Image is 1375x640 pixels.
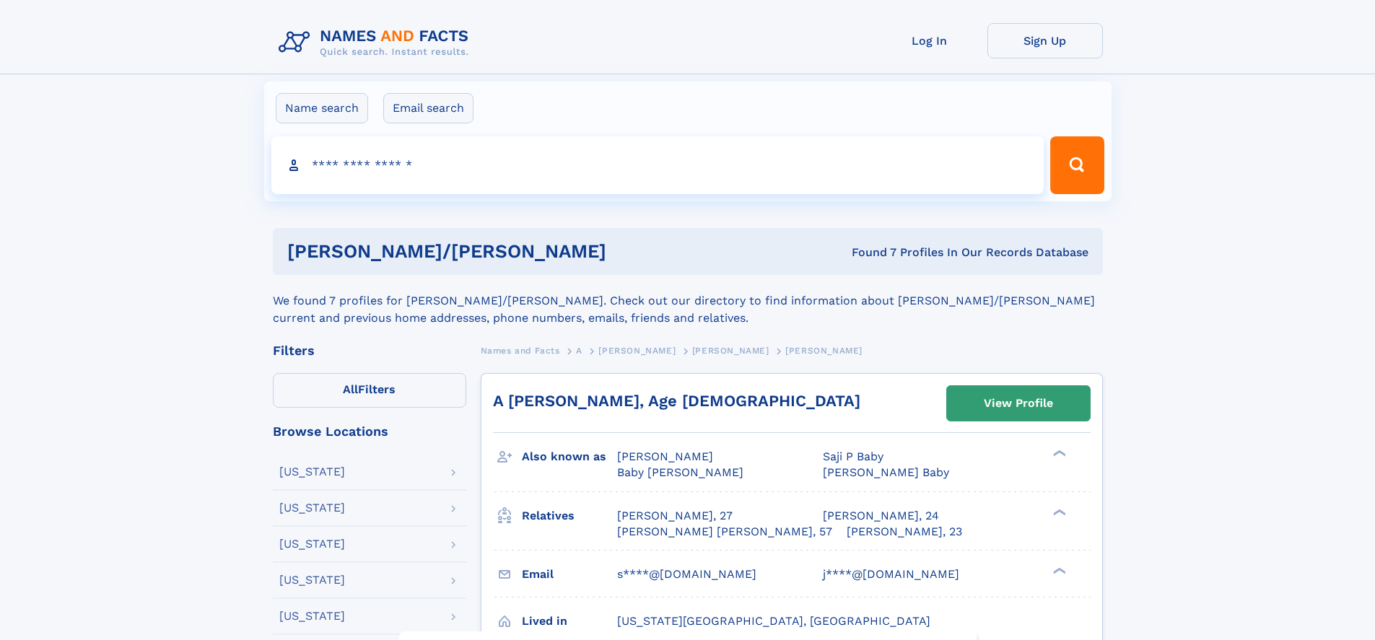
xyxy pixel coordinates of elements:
input: search input [271,136,1044,194]
span: [PERSON_NAME] [692,346,769,356]
span: [PERSON_NAME] [785,346,863,356]
span: [PERSON_NAME] [598,346,676,356]
a: [PERSON_NAME], 27 [617,508,733,524]
div: ❯ [1049,449,1067,458]
a: A [PERSON_NAME], Age [DEMOGRAPHIC_DATA] [493,392,860,410]
div: [US_STATE] [279,538,345,550]
span: [PERSON_NAME] Baby [823,465,949,479]
a: [PERSON_NAME] [PERSON_NAME], 57 [617,524,832,540]
a: Names and Facts [481,341,560,359]
span: [US_STATE][GEOGRAPHIC_DATA], [GEOGRAPHIC_DATA] [617,614,930,628]
div: Found 7 Profiles In Our Records Database [729,245,1088,260]
a: [PERSON_NAME], 23 [847,524,962,540]
a: Log In [872,23,987,58]
label: Email search [383,93,473,123]
h3: Lived in [522,609,617,634]
img: Logo Names and Facts [273,23,481,62]
span: Saji P Baby [823,450,883,463]
div: Browse Locations [273,425,466,438]
div: [US_STATE] [279,610,345,622]
a: View Profile [947,386,1090,421]
span: [PERSON_NAME] [617,450,713,463]
div: ❯ [1049,566,1067,575]
div: [US_STATE] [279,502,345,514]
div: We found 7 profiles for [PERSON_NAME]/[PERSON_NAME]. Check out our directory to find information ... [273,275,1103,327]
h3: Email [522,562,617,587]
a: A [576,341,582,359]
span: A [576,346,582,356]
span: All [343,382,358,396]
h1: [PERSON_NAME]/[PERSON_NAME] [287,242,729,260]
div: [US_STATE] [279,574,345,586]
a: [PERSON_NAME] [692,341,769,359]
label: Filters [273,373,466,408]
div: [US_STATE] [279,466,345,478]
h3: Also known as [522,444,617,469]
span: Baby [PERSON_NAME] [617,465,743,479]
div: View Profile [984,387,1053,420]
label: Name search [276,93,368,123]
div: ❯ [1049,507,1067,517]
a: [PERSON_NAME] [598,341,676,359]
h3: Relatives [522,504,617,528]
div: Filters [273,344,466,357]
a: [PERSON_NAME], 24 [823,508,939,524]
a: Sign Up [987,23,1103,58]
button: Search Button [1050,136,1104,194]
